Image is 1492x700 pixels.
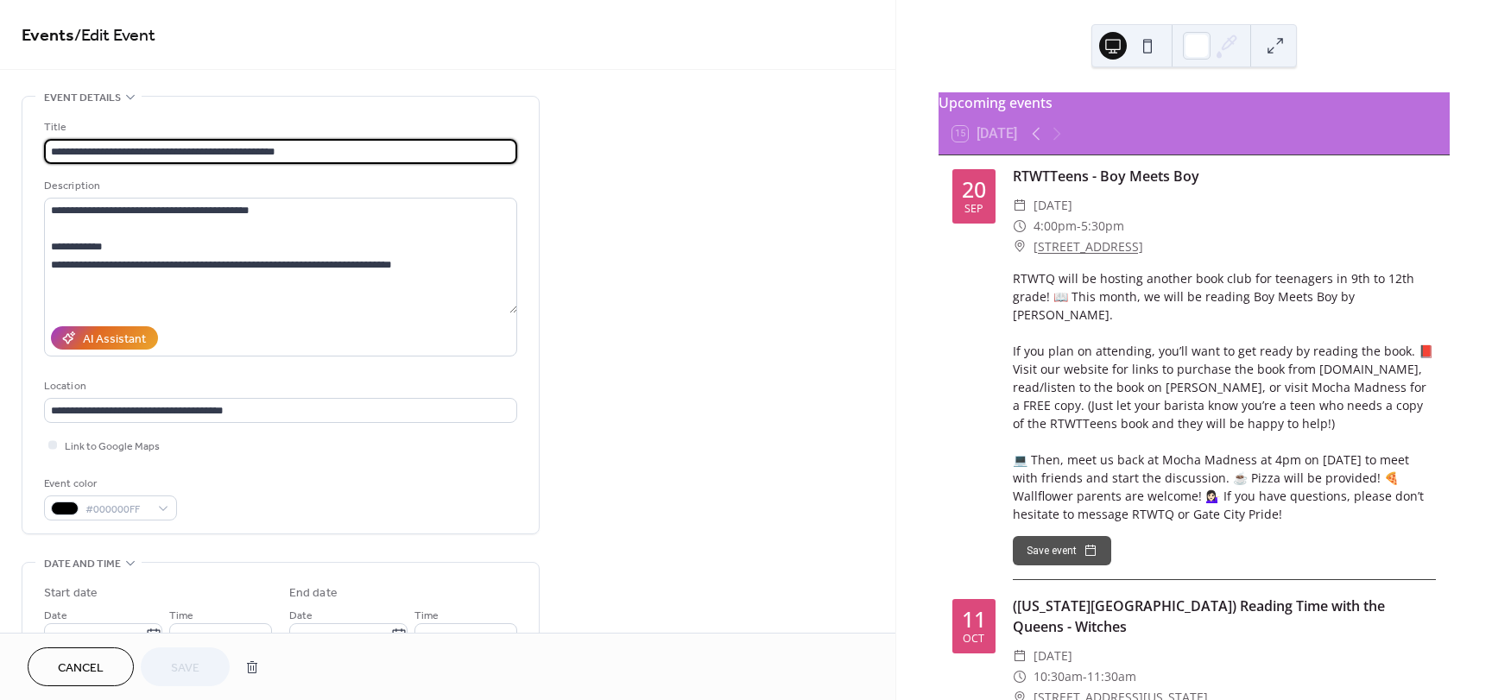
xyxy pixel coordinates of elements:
span: Date and time [44,555,121,573]
div: 20 [962,179,986,200]
span: Link to Google Maps [65,438,160,456]
span: [DATE] [1034,195,1072,216]
button: AI Assistant [51,326,158,350]
span: Cancel [58,659,104,678]
div: Title [44,118,514,136]
div: Oct [963,634,984,645]
div: ​ [1013,646,1027,666]
span: Event details [44,89,121,107]
div: AI Assistant [83,331,146,349]
div: ​ [1013,216,1027,236]
div: Upcoming events [939,92,1450,113]
button: Save event [1013,536,1111,565]
div: Sep [964,204,983,215]
a: Events [22,19,74,53]
div: ​ [1013,666,1027,687]
span: [DATE] [1034,646,1072,666]
span: 10:30am [1034,666,1083,687]
div: End date [289,584,338,602]
div: Description [44,177,514,195]
div: RTWTTeens - Boy Meets Boy [1013,166,1436,186]
span: 11:30am [1087,666,1136,687]
span: / Edit Event [74,19,155,53]
span: 4:00pm [1034,216,1077,236]
div: RTWTQ will be hosting another book club for teenagers in 9th to 12th grade! 📖 This month, we will... [1013,269,1436,523]
span: - [1077,216,1081,236]
div: Location [44,377,514,395]
div: ​ [1013,195,1027,216]
span: Time [414,607,439,625]
span: Date [44,607,67,625]
div: Start date [44,584,98,602]
div: 11 [962,609,986,630]
a: [STREET_ADDRESS] [1034,236,1143,257]
span: Time [169,607,193,625]
div: ​ [1013,236,1027,257]
div: Event color [44,475,174,493]
span: 5:30pm [1081,216,1124,236]
span: Date [289,607,313,625]
span: - [1083,666,1087,687]
a: ([US_STATE][GEOGRAPHIC_DATA]) Reading Time with the Queens - Witches [1013,596,1385,636]
span: #000000FF [85,501,149,519]
button: Cancel [28,647,134,686]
